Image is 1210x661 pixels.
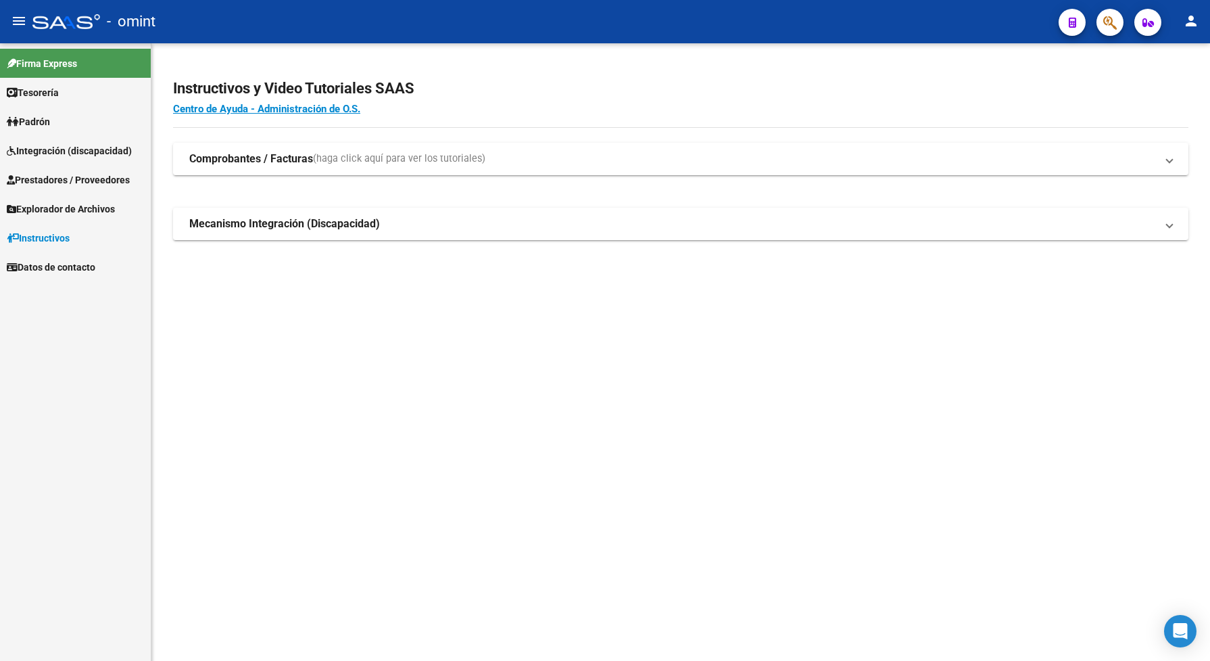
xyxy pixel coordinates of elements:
span: Integración (discapacidad) [7,143,132,158]
span: (haga click aquí para ver los tutoriales) [313,152,485,166]
mat-expansion-panel-header: Comprobantes / Facturas(haga click aquí para ver los tutoriales) [173,143,1188,175]
mat-icon: person [1183,13,1199,29]
span: Instructivos [7,231,70,246]
strong: Mecanismo Integración (Discapacidad) [189,216,380,231]
span: Explorador de Archivos [7,202,115,216]
span: - omint [107,7,155,37]
div: Open Intercom Messenger [1164,615,1196,647]
a: Centro de Ayuda - Administración de O.S. [173,103,360,115]
span: Padrón [7,114,50,129]
h2: Instructivos y Video Tutoriales SAAS [173,76,1188,101]
span: Prestadores / Proveedores [7,173,130,187]
mat-expansion-panel-header: Mecanismo Integración (Discapacidad) [173,208,1188,240]
span: Datos de contacto [7,260,95,275]
span: Firma Express [7,56,77,71]
span: Tesorería [7,85,59,100]
strong: Comprobantes / Facturas [189,152,313,166]
mat-icon: menu [11,13,27,29]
